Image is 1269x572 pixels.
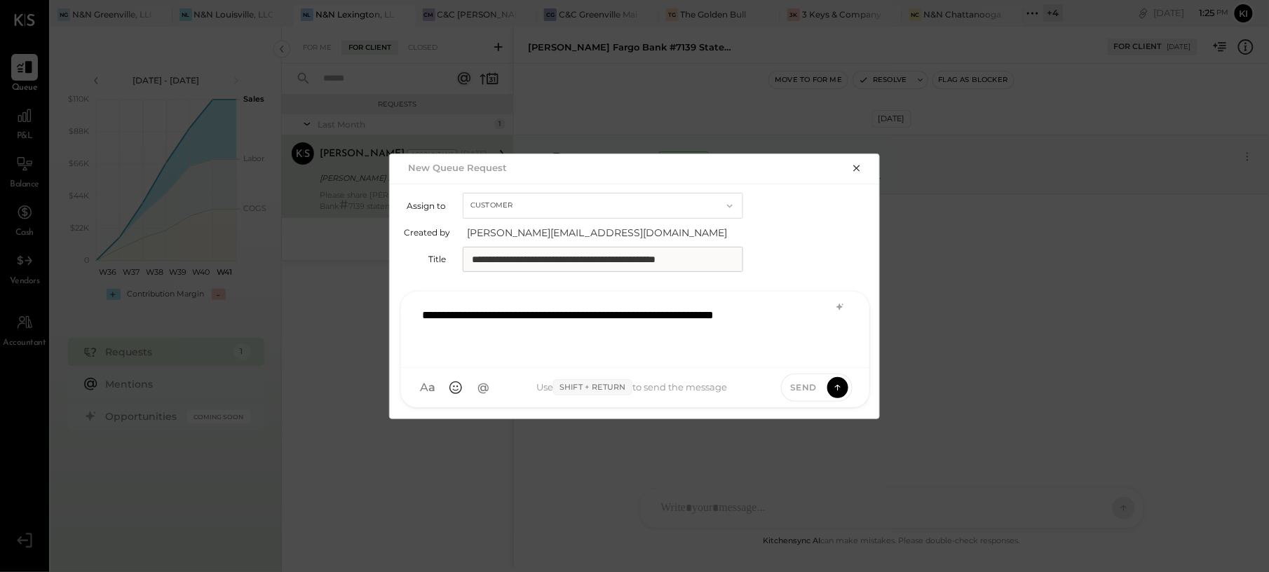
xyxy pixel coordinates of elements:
[404,227,450,238] label: Created by
[463,193,743,219] button: Customer
[415,375,440,400] button: Aa
[408,162,507,173] h2: New Queue Request
[496,379,767,396] div: Use to send the message
[790,381,817,393] span: Send
[404,200,446,211] label: Assign to
[404,254,446,264] label: Title
[467,226,747,240] span: [PERSON_NAME][EMAIL_ADDRESS][DOMAIN_NAME]
[428,381,435,395] span: a
[471,375,496,400] button: @
[478,381,490,395] span: @
[553,379,632,396] span: Shift + Return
